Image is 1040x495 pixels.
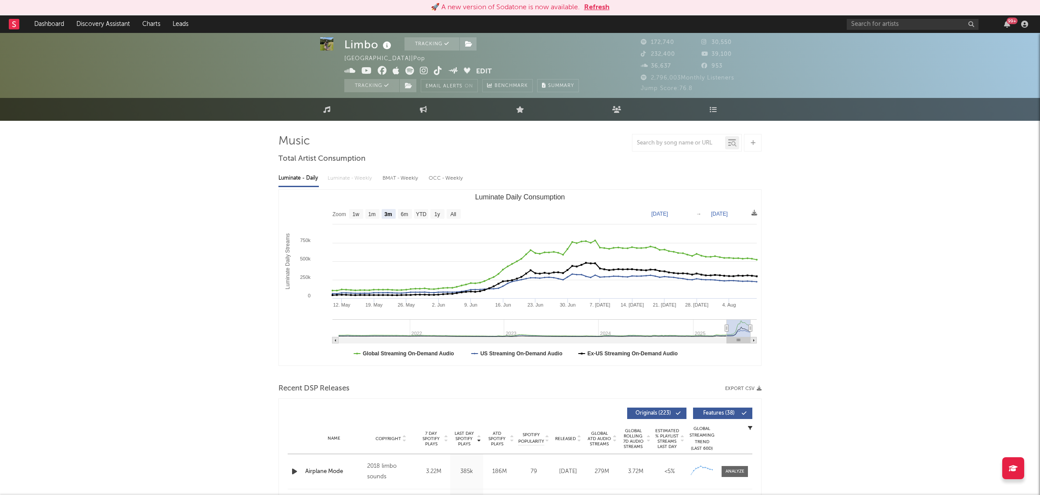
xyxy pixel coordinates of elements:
[485,467,514,476] div: 186M
[633,411,673,416] span: Originals ( 223 )
[344,54,435,64] div: [GEOGRAPHIC_DATA] | Pop
[416,211,426,217] text: YTD
[476,66,492,77] button: Edit
[693,408,752,419] button: Features(38)
[376,436,401,441] span: Copyright
[404,37,459,51] button: Tracking
[553,467,583,476] div: [DATE]
[475,193,565,201] text: Luminate Daily Consumption
[278,171,319,186] div: Luminate - Daily
[305,467,363,476] a: Airplane Mode
[300,275,311,280] text: 250k
[847,19,979,30] input: Search for artists
[482,79,533,92] a: Benchmark
[641,40,674,45] span: 172,740
[689,426,715,452] div: Global Streaming Trend (Last 60D)
[434,211,440,217] text: 1y
[1004,21,1010,28] button: 99+
[431,2,580,13] div: 🚀 A new version of Sodatone is now available.
[699,411,739,416] span: Features ( 38 )
[384,211,392,217] text: 3m
[537,79,579,92] button: Summary
[383,171,420,186] div: BMAT - Weekly
[701,51,732,57] span: 39,100
[367,461,415,482] div: 2018 limbo sounds
[696,211,701,217] text: →
[655,428,679,449] span: Estimated % Playlist Streams Last Day
[70,15,136,33] a: Discovery Assistant
[701,63,722,69] span: 953
[450,211,456,217] text: All
[308,293,311,298] text: 0
[653,302,676,307] text: 21. [DATE]
[419,467,448,476] div: 3.22M
[465,84,473,89] em: On
[584,2,610,13] button: Refresh
[527,302,543,307] text: 23. Jun
[641,63,671,69] span: 36,637
[464,302,477,307] text: 9. Jun
[166,15,195,33] a: Leads
[397,302,415,307] text: 26. May
[651,211,668,217] text: [DATE]
[518,467,549,476] div: 79
[495,81,528,91] span: Benchmark
[641,86,693,91] span: Jump Score: 76.8
[429,171,464,186] div: OCC - Weekly
[1007,18,1018,24] div: 99 +
[419,431,443,447] span: 7 Day Spotify Plays
[278,383,350,394] span: Recent DSP Releases
[518,432,544,445] span: Spotify Popularity
[560,302,575,307] text: 30. Jun
[421,79,478,92] button: Email AlertsOn
[300,238,311,243] text: 750k
[344,79,399,92] button: Tracking
[627,408,686,419] button: Originals(223)
[655,467,684,476] div: <5%
[432,302,445,307] text: 2. Jun
[722,302,736,307] text: 4. Aug
[363,350,454,357] text: Global Streaming On-Demand Audio
[279,190,761,365] svg: Luminate Daily Consumption
[701,40,732,45] span: 30,550
[555,436,576,441] span: Released
[495,302,511,307] text: 16. Jun
[278,154,365,164] span: Total Artist Consumption
[136,15,166,33] a: Charts
[365,302,383,307] text: 19. May
[711,211,728,217] text: [DATE]
[368,211,376,217] text: 1m
[590,302,610,307] text: 7. [DATE]
[632,140,725,147] input: Search by song name or URL
[332,211,346,217] text: Zoom
[344,37,394,52] div: Limbo
[641,75,734,81] span: 2,796,003 Monthly Listeners
[621,302,644,307] text: 14. [DATE]
[300,256,311,261] text: 500k
[641,51,675,57] span: 232,400
[685,302,708,307] text: 28. [DATE]
[305,435,363,442] div: Name
[587,431,611,447] span: Global ATD Audio Streams
[353,211,360,217] text: 1w
[588,350,678,357] text: Ex-US Streaming On-Demand Audio
[485,431,509,447] span: ATD Spotify Plays
[333,302,350,307] text: 12. May
[28,15,70,33] a: Dashboard
[401,211,408,217] text: 6m
[621,467,650,476] div: 3.72M
[452,467,481,476] div: 385k
[725,386,762,391] button: Export CSV
[480,350,563,357] text: US Streaming On-Demand Audio
[587,467,617,476] div: 279M
[621,428,645,449] span: Global Rolling 7D Audio Streams
[548,83,574,88] span: Summary
[452,431,476,447] span: Last Day Spotify Plays
[285,233,291,289] text: Luminate Daily Streams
